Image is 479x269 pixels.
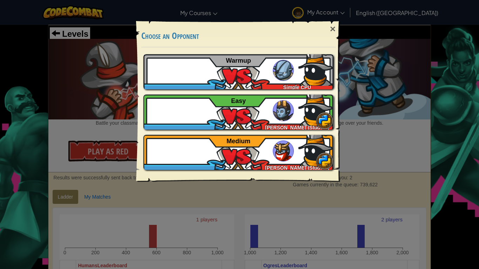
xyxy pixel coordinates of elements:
img: D4DlcJlrGZ6GAAAAAElFTkSuQmCC [298,51,333,86]
a: Simple CPU [143,54,333,89]
span: [PERSON_NAME] (Student) [265,125,329,130]
img: D4DlcJlrGZ6GAAAAAElFTkSuQmCC [298,131,333,166]
h3: Choose an Opponent [141,31,336,41]
a: [PERSON_NAME] (Student) [143,135,333,170]
img: D4DlcJlrGZ6GAAAAAElFTkSuQmCC [298,91,333,126]
div: × [325,19,341,39]
span: Warmup [226,57,251,64]
span: Medium [227,138,250,145]
span: [PERSON_NAME] (Student) [265,165,329,171]
img: ogres_ladder_easy.png [273,100,294,121]
img: ogres_ladder_medium.png [273,140,294,161]
span: Simple CPU [283,84,311,90]
span: Easy [231,97,246,104]
img: ogres_ladder_tutorial.png [273,60,294,81]
a: [PERSON_NAME] (Student) [143,95,333,130]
